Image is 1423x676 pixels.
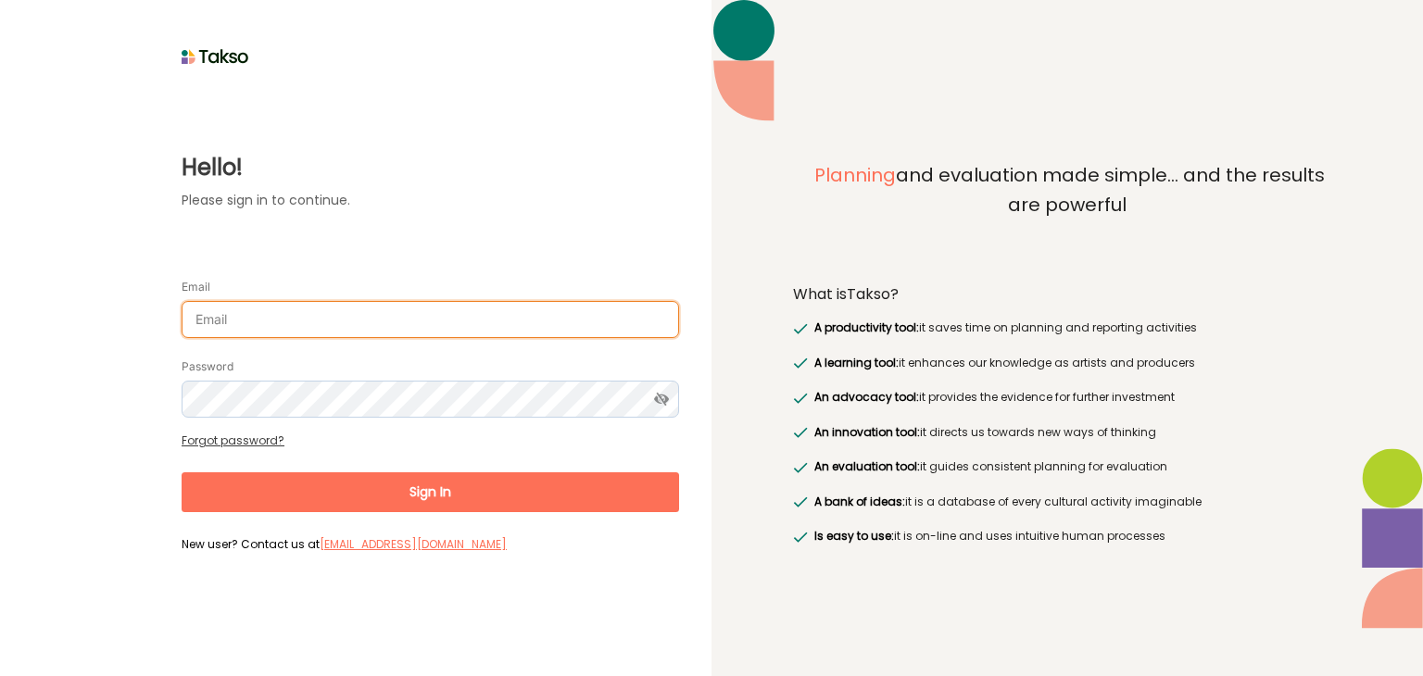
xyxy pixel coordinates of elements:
[847,283,899,305] span: Takso?
[793,285,899,304] label: What is
[793,532,808,543] img: greenRight
[793,323,808,334] img: greenRight
[182,535,679,552] label: New user? Contact us at
[793,393,808,404] img: greenRight
[811,493,1202,511] label: it is a database of every cultural activity imaginable
[182,151,679,184] label: Hello!
[811,319,1197,337] label: it saves time on planning and reporting activities
[793,462,808,473] img: greenRight
[182,472,679,512] button: Sign In
[182,359,233,374] label: Password
[811,354,1195,372] label: it enhances our knowledge as artists and producers
[811,423,1156,442] label: it directs us towards new ways of thinking
[814,162,896,188] span: Planning
[814,319,919,335] span: A productivity tool:
[793,427,808,438] img: greenRight
[814,528,894,544] span: Is easy to use:
[814,424,920,440] span: An innovation tool:
[182,301,679,338] input: Email
[814,494,905,509] span: A bank of ideas:
[793,161,1342,261] label: and evaluation made simple... and the results are powerful
[793,496,808,507] img: greenRight
[182,43,249,70] img: taksoLoginLogo
[814,458,920,474] span: An evaluation tool:
[182,191,679,210] label: Please sign in to continue.
[182,280,210,294] label: Email
[320,536,507,552] a: [EMAIL_ADDRESS][DOMAIN_NAME]
[811,388,1175,407] label: it provides the evidence for further investment
[814,355,899,370] span: A learning tool:
[811,527,1165,545] label: it is on-line and uses intuitive human processes
[182,432,284,448] a: Forgot password?
[320,535,507,554] label: [EMAIL_ADDRESS][DOMAIN_NAME]
[814,389,919,405] span: An advocacy tool:
[793,357,808,369] img: greenRight
[811,457,1167,476] label: it guides consistent planning for evaluation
